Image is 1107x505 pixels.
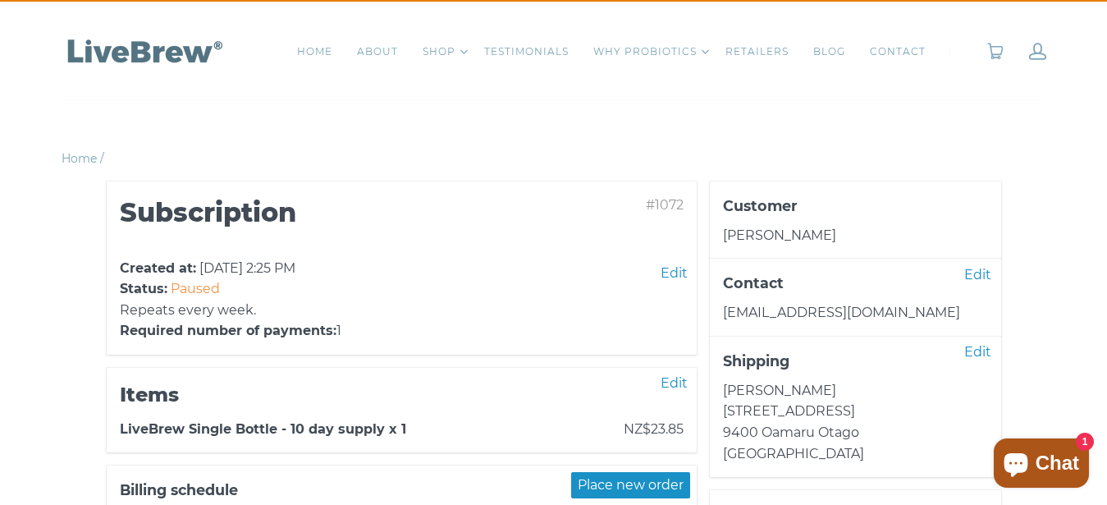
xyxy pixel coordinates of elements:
span: Status: [120,281,167,296]
a: BLOG [813,44,845,60]
span: / [100,151,104,166]
span: Required number of payments: [120,323,336,338]
div: . [120,300,684,321]
span: 1 [401,421,406,437]
div: [STREET_ADDRESS] [723,401,988,422]
div: [PERSON_NAME] [723,380,988,402]
div: Edit [654,260,694,287]
span: LiveBrew Single Bottle - 10 day supply [120,421,385,437]
inbox-online-store-chat: Shopify online store chat [989,438,1094,492]
img: LiveBrew [62,36,226,65]
div: #1072 [503,195,684,258]
div: Edit [654,370,694,397]
span: Paused [171,281,220,296]
span: NZ$23.85 [624,421,684,437]
span: [EMAIL_ADDRESS][DOMAIN_NAME] [723,305,960,320]
h3: Billing schedule [120,479,238,502]
a: WHY PROBIOTICS [593,44,697,60]
span: Created at: [120,260,196,276]
h2: Items [120,381,684,409]
a: ABOUT [357,44,398,60]
div: Place new order [571,472,690,498]
h3: Contact [723,272,935,295]
div: 9400 Oamaru Otago [723,422,988,443]
span: [DATE] 2:25 PM [199,260,295,276]
h3: Shipping [723,350,935,373]
div: Edit [958,261,998,287]
span: [PERSON_NAME] [723,227,836,243]
a: CONTACT [870,44,926,60]
span: Repeats every [120,302,214,318]
span: 1 [336,323,341,338]
a: Home [62,151,97,166]
h3: Customer [723,195,935,218]
a: TESTIMONIALS [484,44,569,60]
span: x [389,421,397,437]
h1: Subscription [120,195,491,232]
div: [GEOGRAPHIC_DATA] [723,443,988,465]
a: HOME [297,44,332,60]
div: Edit [958,339,998,365]
a: SHOP [423,44,455,60]
a: RETAILERS [725,44,789,60]
span: week [217,302,254,318]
